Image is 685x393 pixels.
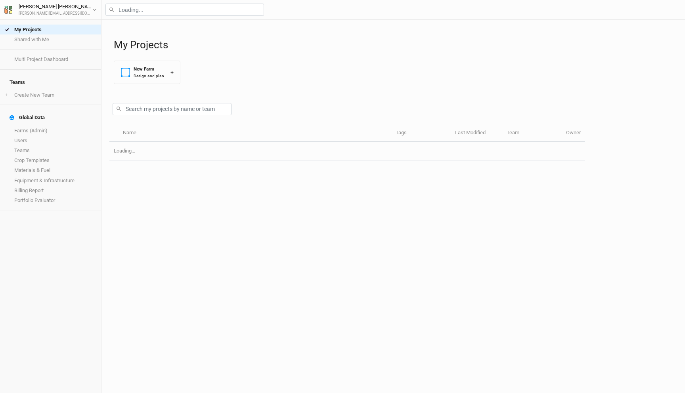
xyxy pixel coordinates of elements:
div: Design and plan [134,73,164,79]
th: Team [502,125,562,142]
div: [PERSON_NAME][EMAIL_ADDRESS][DOMAIN_NAME] [19,11,92,17]
div: [PERSON_NAME] [PERSON_NAME] [19,3,92,11]
button: [PERSON_NAME] [PERSON_NAME][PERSON_NAME][EMAIL_ADDRESS][DOMAIN_NAME] [4,2,97,17]
span: + [5,92,8,98]
button: New FarmDesign and plan+ [114,61,180,84]
div: New Farm [134,66,164,72]
div: + [170,68,174,76]
div: Global Data [10,114,45,121]
td: Loading... [109,142,585,160]
input: Loading... [105,4,264,16]
input: Search my projects by name or team [113,103,232,115]
th: Last Modified [451,125,502,142]
h1: My Projects [114,39,677,51]
th: Tags [391,125,451,142]
th: Name [118,125,391,142]
th: Owner [562,125,585,142]
h4: Teams [5,74,96,90]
